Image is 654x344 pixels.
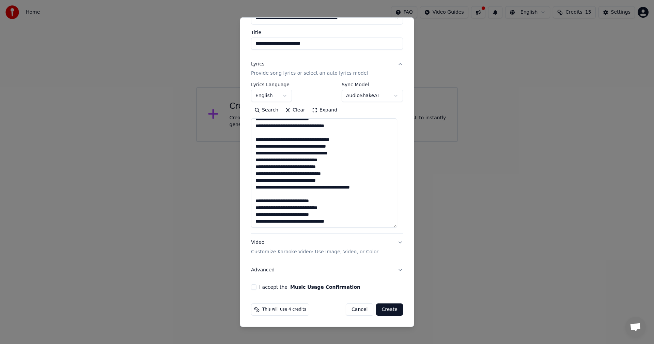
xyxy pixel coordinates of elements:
[251,261,403,279] button: Advanced
[262,307,306,312] span: This will use 4 credits
[376,303,403,316] button: Create
[251,234,403,261] button: VideoCustomize Karaoke Video: Use Image, Video, or Color
[259,285,360,289] label: I accept the
[346,303,373,316] button: Cancel
[251,82,403,233] div: LyricsProvide song lyrics or select an auto lyrics model
[309,105,341,116] button: Expand
[282,105,309,116] button: Clear
[251,60,264,67] div: Lyrics
[251,82,292,87] label: Lyrics Language
[251,55,403,82] button: LyricsProvide song lyrics or select an auto lyrics model
[251,249,378,255] p: Customize Karaoke Video: Use Image, Video, or Color
[251,239,378,255] div: Video
[251,70,368,77] p: Provide song lyrics or select an auto lyrics model
[342,82,403,87] label: Sync Model
[251,105,282,116] button: Search
[290,285,360,289] button: I accept the
[251,30,403,34] label: Title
